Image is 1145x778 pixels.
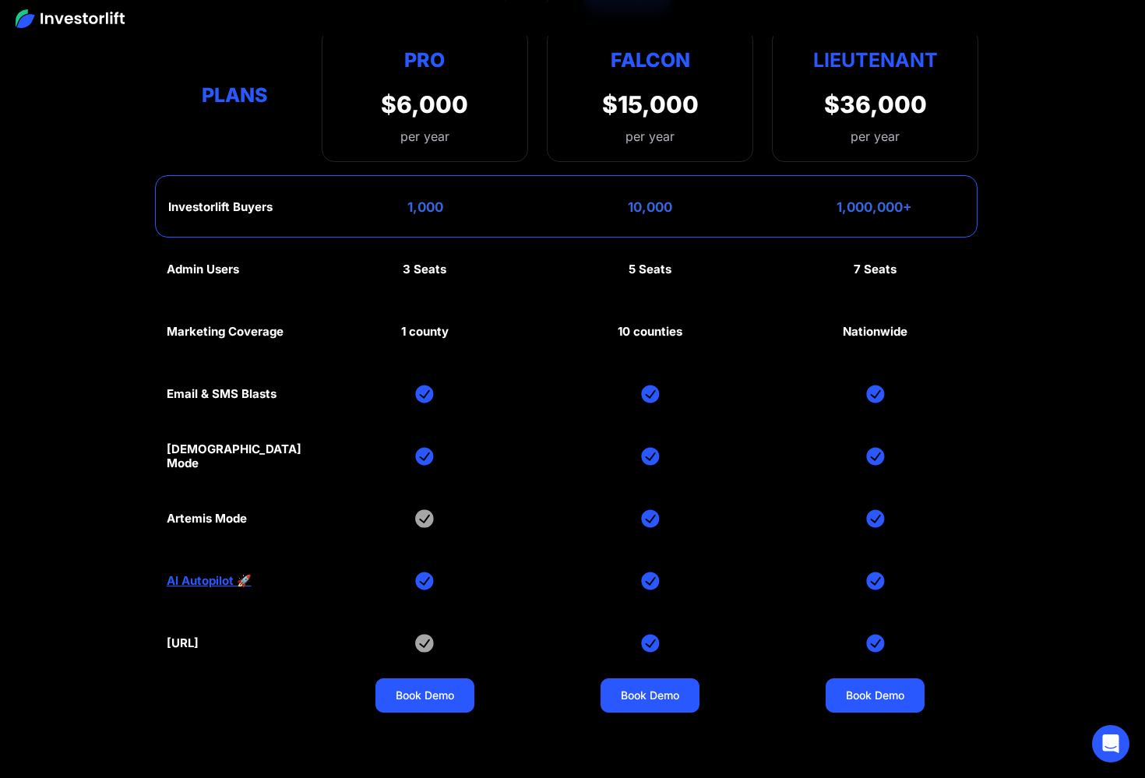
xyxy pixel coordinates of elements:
div: 1,000,000+ [837,199,912,215]
div: Admin Users [167,262,239,276]
div: Marketing Coverage [167,325,284,339]
div: Investorlift Buyers [168,200,273,214]
div: per year [625,127,675,146]
div: Plans [167,80,303,111]
div: $6,000 [381,90,468,118]
div: [DEMOGRAPHIC_DATA] Mode [167,442,303,470]
div: Email & SMS Blasts [167,387,277,401]
div: 7 Seats [854,262,897,276]
a: Book Demo [601,678,699,713]
div: 1 county [401,325,449,339]
div: Artemis Mode [167,512,247,526]
div: per year [851,127,900,146]
div: [URL] [167,636,199,650]
div: Pro [381,44,468,75]
a: Book Demo [826,678,925,713]
div: 10 counties [618,325,682,339]
div: 1,000 [407,199,443,215]
div: Nationwide [843,325,907,339]
div: 3 Seats [403,262,446,276]
div: Falcon [611,44,690,75]
a: Book Demo [375,678,474,713]
div: $36,000 [824,90,927,118]
a: AI Autopilot 🚀 [167,574,252,588]
div: $15,000 [602,90,699,118]
div: Open Intercom Messenger [1092,725,1129,762]
strong: Lieutenant [813,48,938,72]
div: per year [381,127,468,146]
div: 5 Seats [629,262,671,276]
div: 10,000 [628,199,672,215]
